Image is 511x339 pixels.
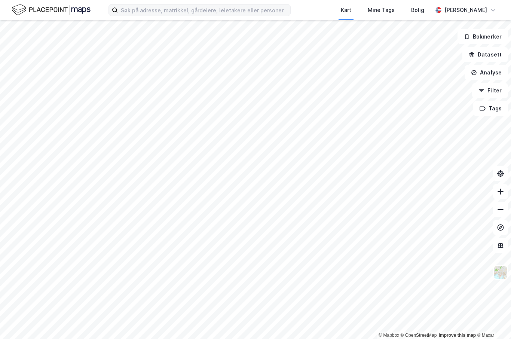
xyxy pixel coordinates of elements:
img: logo.f888ab2527a4732fd821a326f86c7f29.svg [12,3,91,16]
div: Mine Tags [368,6,395,15]
div: [PERSON_NAME] [444,6,487,15]
iframe: Chat Widget [474,303,511,339]
div: Kontrollprogram for chat [474,303,511,339]
div: Bolig [411,6,424,15]
div: Kart [341,6,351,15]
input: Søk på adresse, matrikkel, gårdeiere, leietakere eller personer [118,4,290,16]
